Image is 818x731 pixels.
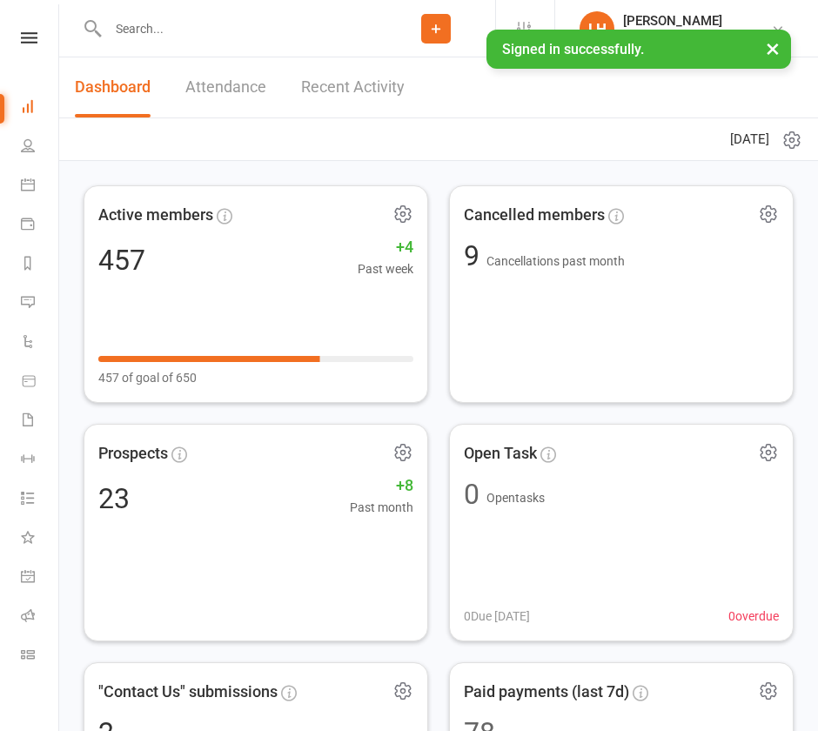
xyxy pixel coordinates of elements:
[21,363,60,402] a: Product Sales
[98,680,278,705] span: "Contact Us" submissions
[728,607,779,626] span: 0 overdue
[21,89,60,128] a: Dashboard
[185,57,266,117] a: Attendance
[21,520,60,559] a: What's New
[757,30,788,67] button: ×
[21,245,60,285] a: Reports
[98,368,197,387] span: 457 of goal of 650
[21,637,60,676] a: Class kiosk mode
[21,206,60,245] a: Payments
[358,259,413,278] span: Past week
[464,203,605,228] span: Cancelled members
[103,17,377,41] input: Search...
[580,11,614,46] div: LH
[98,203,213,228] span: Active members
[21,128,60,167] a: People
[464,680,629,705] span: Paid payments (last 7d)
[350,498,413,517] span: Past month
[464,480,479,508] div: 0
[75,57,151,117] a: Dashboard
[98,246,145,274] div: 457
[98,441,168,466] span: Prospects
[730,129,769,150] span: [DATE]
[98,485,130,513] div: 23
[464,239,486,272] span: 9
[464,607,530,626] span: 0 Due [DATE]
[623,13,771,29] div: [PERSON_NAME]
[21,559,60,598] a: General attendance kiosk mode
[623,29,771,44] div: Jummps Parkwood Pty Ltd
[486,491,545,505] span: Open tasks
[21,167,60,206] a: Calendar
[502,41,644,57] span: Signed in successfully.
[464,441,537,466] span: Open Task
[301,57,405,117] a: Recent Activity
[486,254,625,268] span: Cancellations past month
[358,235,413,260] span: +4
[21,598,60,637] a: Roll call kiosk mode
[350,473,413,499] span: +8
